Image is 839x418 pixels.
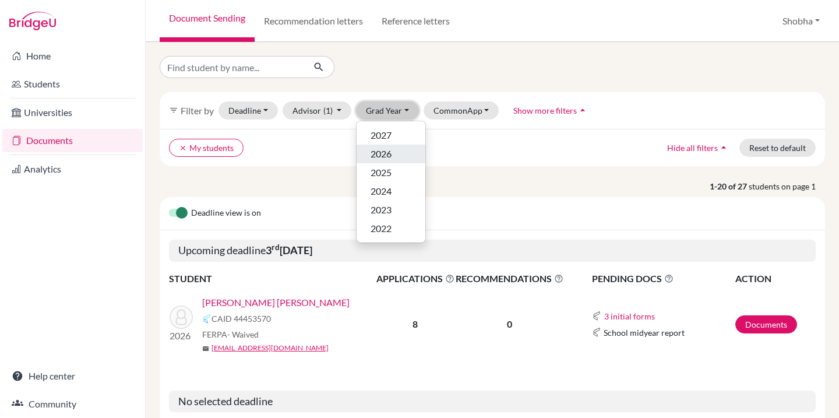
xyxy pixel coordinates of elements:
[718,142,729,153] i: arrow_drop_up
[371,166,392,180] span: 2025
[170,305,193,329] img: Surwase, Jui Rameshwar
[2,72,143,96] a: Students
[2,364,143,388] a: Help center
[170,329,193,343] p: 2026
[2,101,143,124] a: Universities
[503,101,598,120] button: Show more filtersarrow_drop_up
[160,56,304,78] input: Find student by name...
[202,296,350,310] a: [PERSON_NAME] [PERSON_NAME]
[357,145,425,163] button: 2026
[604,310,655,323] button: 3 initial forms
[357,219,425,238] button: 2022
[356,101,419,120] button: Grad Year
[357,126,425,145] button: 2027
[739,139,816,157] button: Reset to default
[2,44,143,68] a: Home
[356,121,426,243] div: Grad Year
[513,106,577,115] span: Show more filters
[272,243,280,252] sup: rd
[777,10,825,32] button: Shobha
[604,326,685,339] span: School midyear report
[371,147,392,161] span: 2026
[371,128,392,142] span: 2027
[710,180,749,192] strong: 1-20 of 27
[2,157,143,181] a: Analytics
[357,163,425,182] button: 2025
[169,106,178,115] i: filter_list
[202,328,259,340] span: FERPA
[218,101,278,120] button: Deadline
[211,343,329,353] a: [EMAIL_ADDRESS][DOMAIN_NAME]
[2,129,143,152] a: Documents
[191,206,261,220] span: Deadline view is on
[592,272,734,286] span: PENDING DOCS
[357,182,425,201] button: 2024
[735,315,797,333] a: Documents
[283,101,352,120] button: Advisor(1)
[357,201,425,219] button: 2023
[456,272,563,286] span: RECOMMENDATIONS
[169,391,816,413] h5: No selected deadline
[227,329,259,339] span: - Waived
[592,311,601,321] img: Common App logo
[657,139,739,157] button: Hide all filtersarrow_drop_up
[169,139,244,157] button: clearMy students
[456,317,563,331] p: 0
[169,240,816,262] h5: Upcoming deadline
[371,222,392,236] span: 2022
[211,312,271,325] span: CAID 44453570
[667,143,718,153] span: Hide all filters
[181,105,214,116] span: Filter by
[735,271,816,286] th: ACTION
[371,184,392,198] span: 2024
[2,392,143,416] a: Community
[9,12,56,30] img: Bridge-U
[169,271,376,286] th: STUDENT
[179,144,187,152] i: clear
[323,106,333,115] span: (1)
[577,104,588,116] i: arrow_drop_up
[592,328,601,337] img: Common App logo
[266,244,312,257] b: 3 [DATE]
[413,318,418,329] b: 8
[376,272,454,286] span: APPLICATIONS
[202,314,211,324] img: Common App logo
[749,180,825,192] span: students on page 1
[371,203,392,217] span: 2023
[202,345,209,352] span: mail
[424,101,499,120] button: CommonApp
